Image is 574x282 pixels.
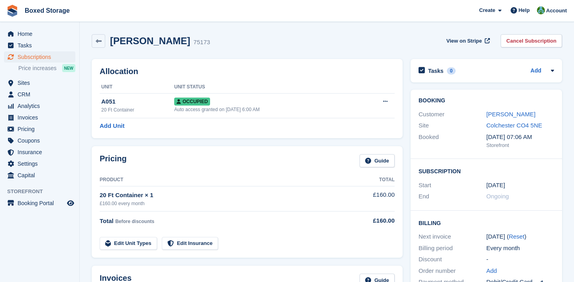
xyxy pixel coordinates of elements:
span: Analytics [18,100,65,112]
a: Reset [509,233,524,240]
span: Pricing [18,123,65,135]
a: menu [4,51,75,63]
div: Storefront [486,141,554,149]
div: Auto access granted on [DATE] 6:00 AM [174,106,359,113]
span: Account [546,7,567,15]
a: Guide [360,154,395,167]
span: Storefront [7,188,79,196]
a: Colchester CO4 5NE [486,122,542,129]
a: Cancel Subscription [501,34,562,47]
h2: Booking [419,98,554,104]
div: £160.00 [349,216,395,225]
a: menu [4,158,75,169]
h2: Subscription [419,167,554,175]
th: Unit Status [174,81,359,94]
a: menu [4,135,75,146]
div: - [486,255,554,264]
span: Ongoing [486,193,509,200]
h2: Pricing [100,154,127,167]
a: Edit Unit Types [100,237,157,250]
a: Edit Insurance [162,237,218,250]
span: Coupons [18,135,65,146]
div: Billing period [419,244,486,253]
div: Order number [419,266,486,276]
h2: Allocation [100,67,395,76]
time: 2025-03-07 01:00:00 UTC [486,181,505,190]
a: Add Unit [100,121,124,131]
a: menu [4,28,75,39]
h2: [PERSON_NAME] [110,35,190,46]
div: [DATE] ( ) [486,232,554,241]
a: menu [4,170,75,181]
span: Sites [18,77,65,88]
div: Every month [486,244,554,253]
a: Add [486,266,497,276]
th: Product [100,174,349,186]
span: Total [100,217,114,224]
div: Discount [419,255,486,264]
span: Insurance [18,147,65,158]
div: £160.00 every month [100,200,349,207]
div: 0 [447,67,456,74]
a: Boxed Storage [22,4,73,17]
div: 20 Ft Container × 1 [100,191,349,200]
a: menu [4,100,75,112]
a: Preview store [66,198,75,208]
span: Occupied [174,98,210,106]
a: menu [4,40,75,51]
a: menu [4,123,75,135]
div: Next invoice [419,232,486,241]
span: Booking Portal [18,198,65,209]
a: menu [4,89,75,100]
th: Unit [100,81,174,94]
a: menu [4,147,75,158]
div: 75173 [193,38,210,47]
img: Tobias Butler [537,6,545,14]
a: View on Stripe [443,34,491,47]
span: Capital [18,170,65,181]
a: [PERSON_NAME] [486,111,535,117]
span: Create [479,6,495,14]
a: Price increases NEW [18,64,75,72]
a: menu [4,112,75,123]
span: Tasks [18,40,65,51]
td: £160.00 [349,186,395,211]
span: Invoices [18,112,65,123]
a: menu [4,77,75,88]
span: Help [519,6,530,14]
div: 20 Ft Container [101,106,174,114]
span: Before discounts [115,219,154,224]
span: Subscriptions [18,51,65,63]
span: CRM [18,89,65,100]
span: Price increases [18,65,57,72]
div: Customer [419,110,486,119]
div: End [419,192,486,201]
span: Home [18,28,65,39]
div: Start [419,181,486,190]
th: Total [349,174,395,186]
a: Add [531,67,541,76]
span: View on Stripe [446,37,482,45]
div: A051 [101,97,174,106]
div: Site [419,121,486,130]
a: menu [4,198,75,209]
div: NEW [62,64,75,72]
h2: Billing [419,219,554,227]
img: stora-icon-8386f47178a22dfd0bd8f6a31ec36ba5ce8667c1dd55bd0f319d3a0aa187defe.svg [6,5,18,17]
span: Settings [18,158,65,169]
h2: Tasks [428,67,444,74]
div: [DATE] 07:06 AM [486,133,554,142]
div: Booked [419,133,486,149]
